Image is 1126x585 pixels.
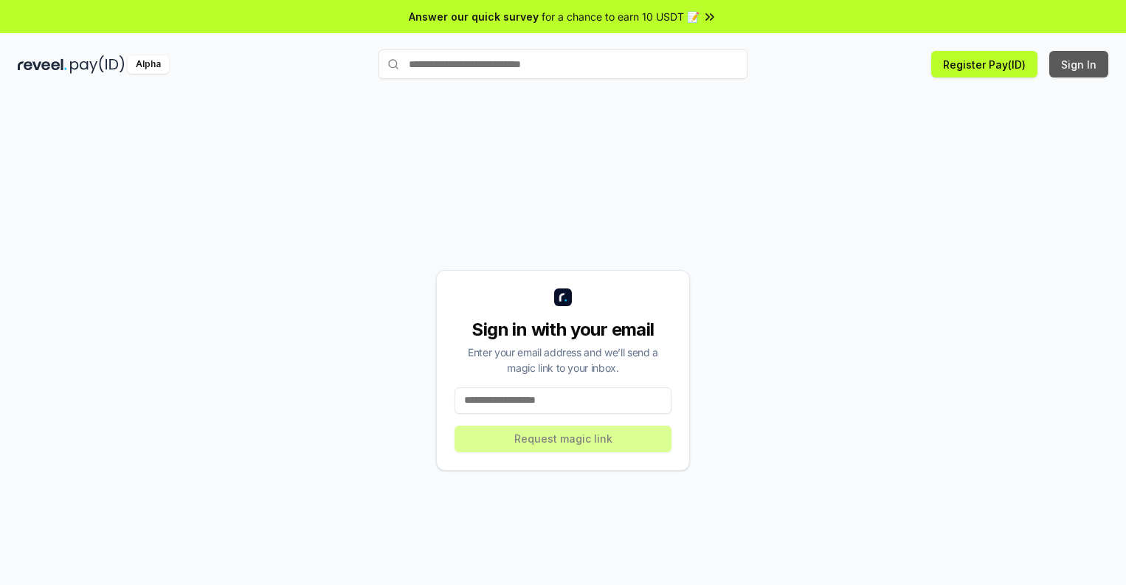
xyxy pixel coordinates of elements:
[455,318,671,342] div: Sign in with your email
[18,55,67,74] img: reveel_dark
[409,9,539,24] span: Answer our quick survey
[542,9,700,24] span: for a chance to earn 10 USDT 📝
[554,288,572,306] img: logo_small
[70,55,125,74] img: pay_id
[128,55,169,74] div: Alpha
[931,51,1037,77] button: Register Pay(ID)
[1049,51,1108,77] button: Sign In
[455,345,671,375] div: Enter your email address and we’ll send a magic link to your inbox.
